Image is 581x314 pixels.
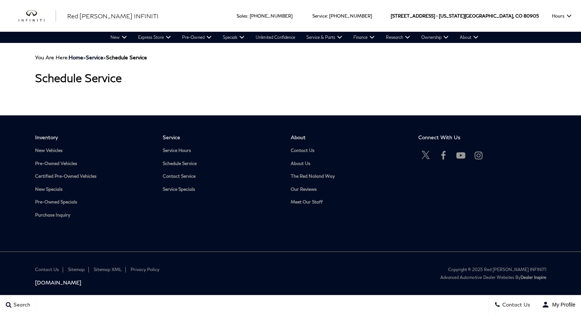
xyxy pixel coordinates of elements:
button: Open user profile menu [536,295,581,314]
a: Schedule Service [163,161,279,167]
span: Service [312,13,327,19]
a: Home [69,54,83,60]
a: Our Reviews [291,187,407,192]
a: New Vehicles [35,148,152,153]
a: Sitemap [68,267,85,272]
a: Contact Us [291,148,407,153]
a: Red [PERSON_NAME] INFINITI [67,12,159,21]
a: Certified Pre-Owned Vehicles [35,174,152,179]
span: : [327,13,328,19]
span: : [247,13,249,19]
a: [PHONE_NUMBER] [329,13,372,19]
a: Open Youtube-play in a new window [453,148,468,163]
a: Open Facebook in a new window [436,148,451,163]
a: Contact Us [35,267,59,272]
a: Privacy Policy [131,267,159,272]
a: Ownership [416,32,454,43]
a: Service [86,54,103,60]
span: > [86,54,147,60]
div: Breadcrumbs [35,54,546,60]
a: Contact Service [163,174,279,179]
div: Copyright © 2025 Red [PERSON_NAME] INFINITI [296,267,546,272]
h1: Schedule Service [35,72,546,84]
span: Inventory [35,134,152,140]
span: > [69,54,147,60]
img: INFINITI [19,10,56,22]
a: Open Instagram in a new window [471,148,486,163]
span: About [291,134,407,140]
a: About [454,32,484,43]
a: Specials [217,32,250,43]
a: Finance [348,32,380,43]
a: Pre-Owned Specials [35,199,152,205]
a: Dealer Inspire [521,275,546,280]
span: Search [12,302,30,308]
span: You Are Here: [35,54,147,60]
a: New Specials [35,187,152,192]
a: Service & Parts [301,32,348,43]
a: Unlimited Confidence [250,32,301,43]
a: Sitemap XML [94,267,122,272]
a: New [105,32,132,43]
div: Advanced Automotive Dealer Websites by [296,275,546,280]
a: infiniti [19,10,56,22]
a: Express Store [132,32,177,43]
strong: Schedule Service [106,54,147,60]
a: The Red Noland Way [291,174,407,179]
a: [PHONE_NUMBER] [250,13,293,19]
span: Contact Us [500,302,530,308]
a: Research [380,32,416,43]
a: [DOMAIN_NAME] [35,279,285,286]
span: My Profile [549,302,575,308]
a: Service Hours [163,148,279,153]
span: Red [PERSON_NAME] INFINITI [67,12,159,19]
span: Connect With Us [418,134,535,140]
a: Meet Our Staff [291,199,407,205]
a: Service Specials [163,187,279,192]
span: Service [163,134,279,140]
nav: Main Navigation [105,32,484,43]
a: Pre-Owned [177,32,217,43]
a: Open Twitter in a new window [418,148,433,163]
span: Sales [237,13,247,19]
a: About Us [291,161,407,167]
a: [STREET_ADDRESS] • [US_STATE][GEOGRAPHIC_DATA], CO 80905 [391,13,539,19]
a: Pre-Owned Vehicles [35,161,152,167]
a: Purchase Inquiry [35,212,152,218]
